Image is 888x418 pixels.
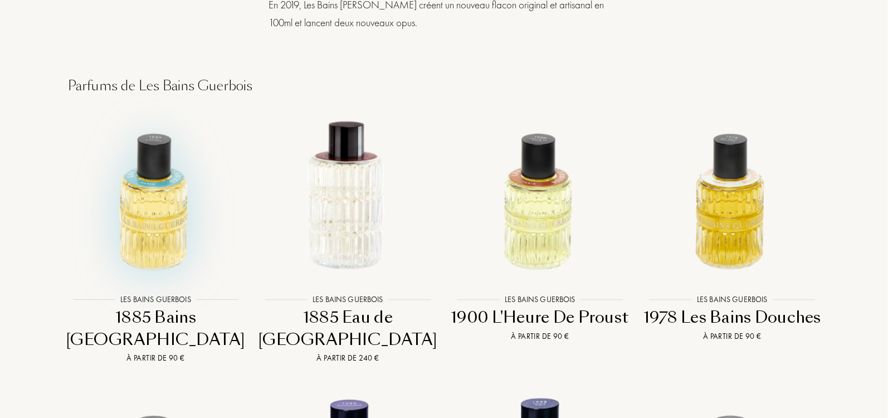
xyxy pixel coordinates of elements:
[115,294,197,305] div: Les Bains Guerbois
[60,76,828,96] div: Parfums de Les Bains Guerbois
[641,307,824,329] div: 1978 Les Bains Douches
[448,307,632,329] div: 1900 L'Heure De Proust
[64,307,247,351] div: 1885 Bains [GEOGRAPHIC_DATA]
[636,96,828,378] a: 1978 Les Bains Douches Les Bains GuerboisLes Bains Guerbois1978 Les Bains DouchesÀ partir de 90 €
[256,307,440,351] div: 1885 Eau de [GEOGRAPHIC_DATA]
[691,294,773,305] div: Les Bains Guerbois
[444,96,636,378] a: 1900 L'Heure De Proust Les Bains GuerboisLes Bains Guerbois1900 L'Heure De ProustÀ partir de 90 €
[261,109,435,282] img: 1885 Eau de Cologne Les Bains Guerbois
[256,353,440,364] div: À partir de 240 €
[499,294,581,305] div: Les Bains Guerbois
[60,96,252,378] a: 1885 Bains Sulfureux Les Bains GuerboisLes Bains Guerbois1885 Bains [GEOGRAPHIC_DATA]À partir de ...
[453,109,627,282] img: 1900 L'Heure De Proust Les Bains Guerbois
[252,96,444,378] a: 1885 Eau de Cologne Les Bains GuerboisLes Bains Guerbois1885 Eau de [GEOGRAPHIC_DATA]À partir de ...
[307,294,389,305] div: Les Bains Guerbois
[64,353,247,364] div: À partir de 90 €
[646,109,819,282] img: 1978 Les Bains Douches Les Bains Guerbois
[641,331,824,343] div: À partir de 90 €
[69,109,242,282] img: 1885 Bains Sulfureux Les Bains Guerbois
[448,331,632,343] div: À partir de 90 €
